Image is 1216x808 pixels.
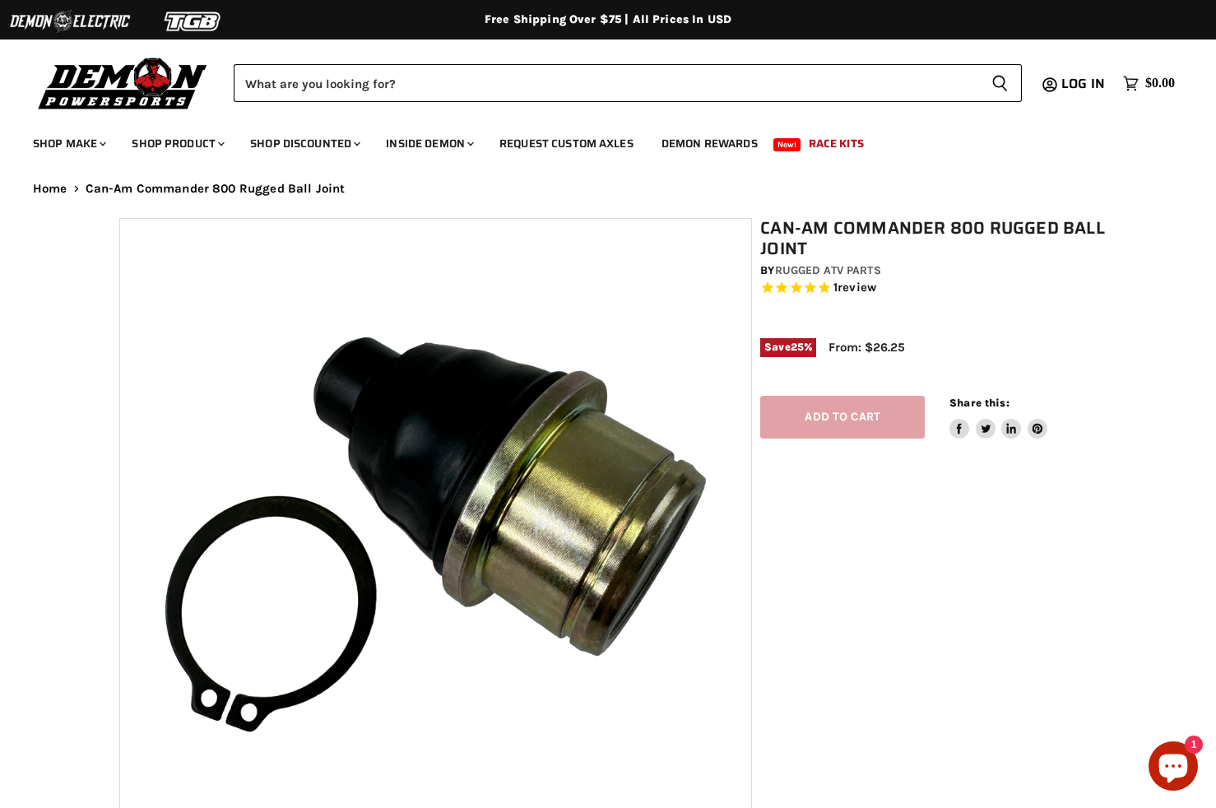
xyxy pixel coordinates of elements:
img: TGB Logo 2 [132,6,255,37]
a: Race Kits [796,127,876,160]
a: Rugged ATV Parts [775,263,881,277]
img: Demon Powersports [33,53,213,112]
span: New! [773,138,801,151]
inbox-online-store-chat: Shopify online store chat [1144,741,1203,795]
span: Share this: [949,397,1009,409]
ul: Main menu [21,120,1171,160]
button: Search [978,64,1022,102]
span: Can-Am Commander 800 Rugged Ball Joint [86,182,346,196]
span: Log in [1061,73,1105,94]
span: 1 reviews [833,281,876,295]
a: Shop Product [119,127,234,160]
span: Save % [760,338,816,356]
a: Shop Discounted [238,127,370,160]
span: $0.00 [1145,76,1175,91]
a: Inside Demon [374,127,484,160]
input: Search [234,64,978,102]
a: Request Custom Axles [487,127,646,160]
span: From: $26.25 [828,340,905,355]
span: review [838,281,876,295]
form: Product [234,64,1022,102]
a: Demon Rewards [649,127,770,160]
a: Shop Make [21,127,116,160]
div: by [760,262,1105,280]
span: 25 [791,341,804,353]
aside: Share this: [949,396,1047,439]
span: Rated 5.0 out of 5 stars 1 reviews [760,280,1105,297]
a: $0.00 [1115,72,1183,95]
a: Home [33,182,67,196]
img: Demon Electric Logo 2 [8,6,132,37]
h1: Can-Am Commander 800 Rugged Ball Joint [760,218,1105,259]
a: Log in [1054,77,1115,91]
